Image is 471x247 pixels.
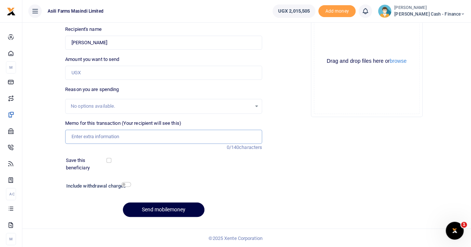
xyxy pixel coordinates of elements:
[461,222,467,228] span: 1
[65,130,262,144] input: Enter extra information
[311,6,423,117] div: File Uploader
[65,86,119,93] label: Reason you are spending
[270,4,318,18] li: Wallet ballance
[378,4,391,18] img: profile-user
[318,8,356,13] a: Add money
[278,7,310,15] span: UGX 2,015,505
[66,157,108,171] label: Save this beneficiary
[7,7,16,16] img: logo-small
[65,120,181,127] label: Memo for this transaction (Your recipient will see this)
[378,4,465,18] a: profile-user [PERSON_NAME] [PERSON_NAME] Cash - Finance
[66,183,128,189] h6: Include withdrawal charges
[65,66,262,80] input: UGX
[65,26,102,33] label: Recipient's name
[6,233,16,245] li: M
[318,5,356,17] span: Add money
[390,58,407,64] button: browse
[314,58,419,65] div: Drag and drop files here or
[123,202,204,217] button: Send mobilemoney
[273,4,315,18] a: UGX 2,015,505
[71,103,251,110] div: No options available.
[318,5,356,17] li: Toup your wallet
[45,8,106,14] span: Asili Farms Masindi Limited
[239,144,262,150] span: characters
[446,222,464,240] iframe: Intercom live chat
[7,8,16,14] a: logo-small logo-large logo-large
[6,188,16,200] li: Ac
[6,61,16,74] li: M
[394,5,465,11] small: [PERSON_NAME]
[394,11,465,17] span: [PERSON_NAME] Cash - Finance
[227,144,239,150] span: 0/140
[65,36,262,50] input: Loading name...
[65,56,119,63] label: Amount you want to send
